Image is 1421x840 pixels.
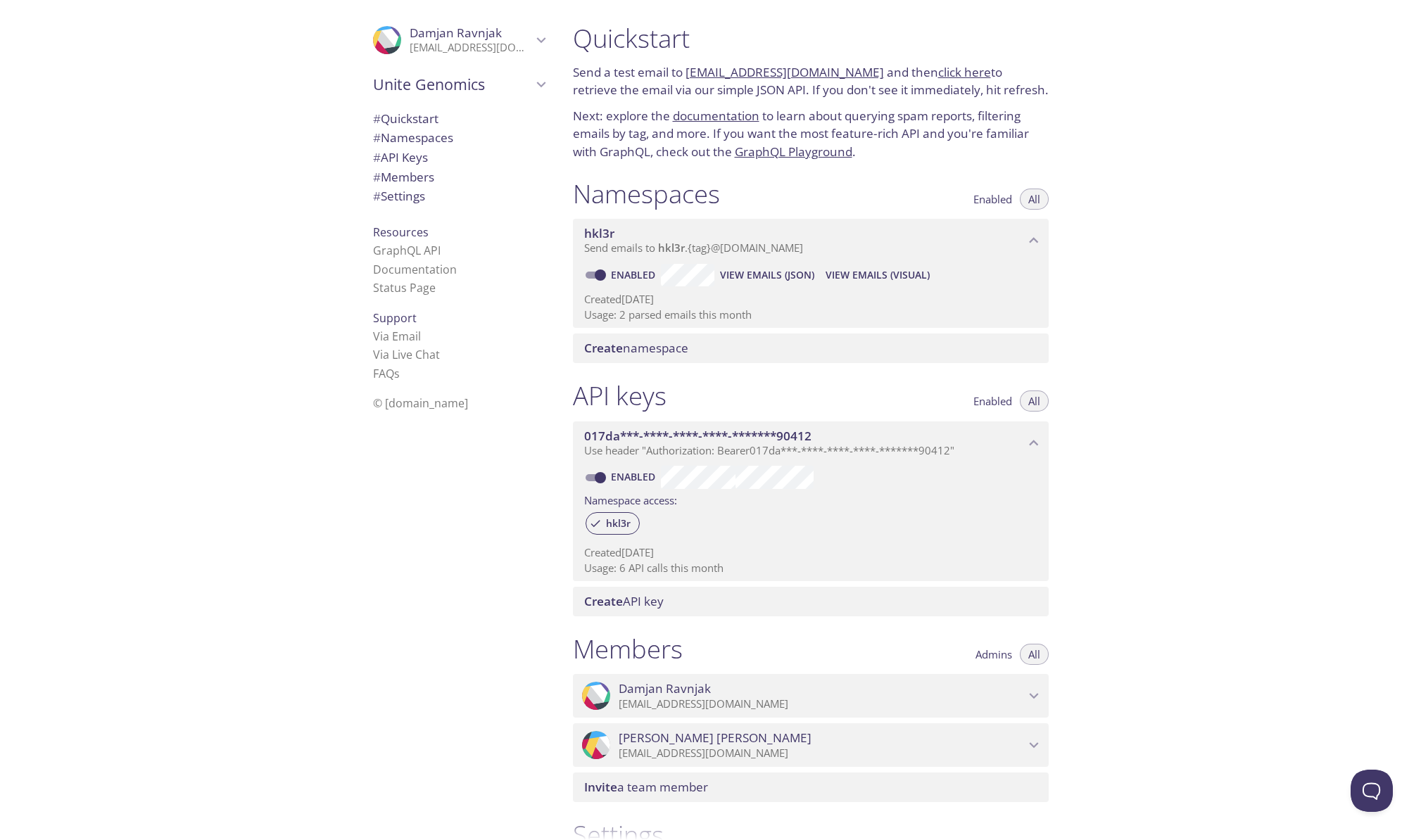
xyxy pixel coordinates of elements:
a: GraphQL API [373,243,441,258]
span: Members [373,169,434,185]
span: View Emails (Visual) [826,267,930,284]
div: hkl3r namespace [573,219,1049,262]
a: Via Live Chat [373,347,440,362]
span: s [394,366,400,381]
span: View Emails (JSON) [720,267,814,284]
span: Create [584,593,623,609]
button: Enabled [965,189,1021,210]
span: a team member [584,779,708,795]
span: Create [584,340,623,356]
a: FAQ [373,366,400,381]
button: View Emails (JSON) [714,264,820,286]
div: Create namespace [573,333,1049,363]
p: Send a test email to and then to retrieve the email via our simple JSON API. If you don't see it ... [573,63,1049,99]
div: Damjan Ravnjak [573,674,1049,718]
span: # [373,110,381,127]
span: hkl3r [584,225,614,241]
p: [EMAIL_ADDRESS][DOMAIN_NAME] [410,41,532,55]
h1: Quickstart [573,23,1049,54]
div: Damjan Ravnjak [362,17,556,63]
span: Support [373,310,417,326]
p: Usage: 2 parsed emails this month [584,307,1037,322]
p: Next: explore the to learn about querying spam reports, filtering emails by tag, and more. If you... [573,107,1049,161]
div: Unite Genomics [362,66,556,103]
span: Damjan Ravnjak [410,25,502,41]
p: Created [DATE] [584,545,1037,560]
span: Damjan Ravnjak [619,681,711,696]
a: GraphQL Playground [735,144,852,160]
div: Members [362,167,556,187]
div: hkl3r [586,512,640,535]
button: All [1020,644,1049,665]
span: API key [584,593,664,609]
span: [PERSON_NAME] [PERSON_NAME] [619,730,811,746]
a: documentation [673,108,759,124]
span: # [373,129,381,146]
a: Status Page [373,280,436,295]
button: All [1020,189,1049,210]
button: View Emails (Visual) [820,264,935,286]
div: Create API Key [573,587,1049,616]
div: Invite a team member [573,772,1049,802]
h1: Namespaces [573,178,720,210]
a: click here [938,64,991,80]
span: hkl3r [658,241,685,255]
label: Namespace access: [584,489,677,509]
span: Settings [373,188,425,204]
div: Tim Harsch [573,723,1049,767]
span: hkl3r [598,517,639,530]
div: Namespaces [362,128,556,148]
p: [EMAIL_ADDRESS][DOMAIN_NAME] [619,746,1025,761]
span: # [373,149,381,165]
p: [EMAIL_ADDRESS][DOMAIN_NAME] [619,697,1025,711]
button: All [1020,390,1049,412]
a: Via Email [373,329,421,344]
div: Team Settings [362,186,556,206]
h1: Members [573,633,683,665]
span: © [DOMAIN_NAME] [373,395,468,411]
iframe: Help Scout Beacon - Open [1351,770,1393,812]
h1: API keys [573,380,667,412]
span: API Keys [373,149,428,165]
span: # [373,188,381,204]
p: Usage: 6 API calls this month [584,561,1037,575]
span: Send emails to . {tag} @[DOMAIN_NAME] [584,241,803,255]
a: [EMAIL_ADDRESS][DOMAIN_NAME] [686,64,884,80]
a: Enabled [609,268,661,281]
span: Quickstart [373,110,438,127]
span: Resources [373,224,429,240]
a: Documentation [373,262,457,277]
a: Enabled [609,470,661,483]
span: Namespaces [373,129,453,146]
span: Unite Genomics [373,75,532,94]
span: # [373,169,381,185]
button: Enabled [965,390,1021,412]
button: Admins [967,644,1021,665]
p: Created [DATE] [584,292,1037,307]
span: namespace [584,340,688,356]
div: API Keys [362,148,556,167]
div: Quickstart [362,109,556,129]
span: Invite [584,779,617,795]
